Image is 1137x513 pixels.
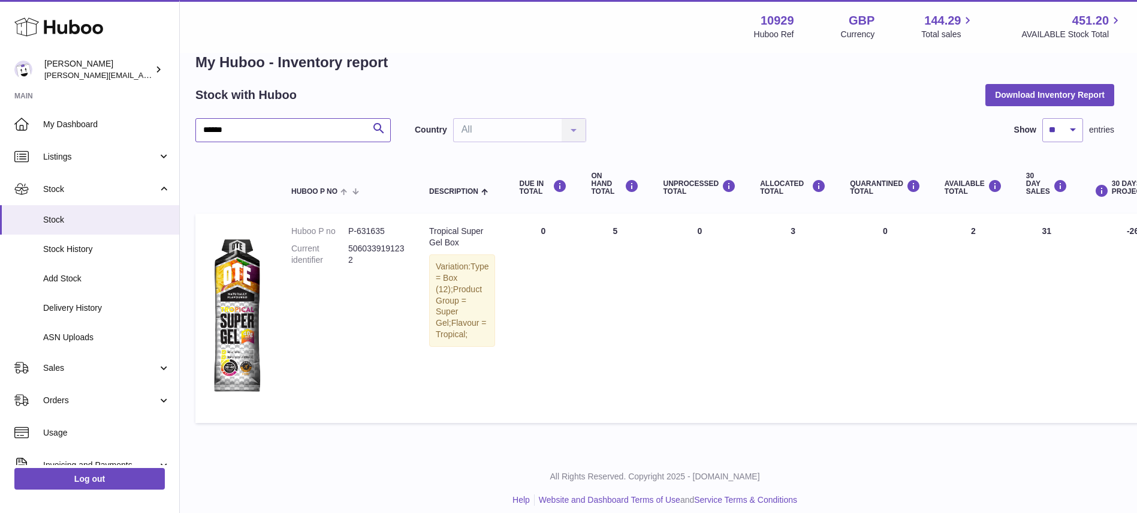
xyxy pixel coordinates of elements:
div: QUARANTINED Total [850,179,921,196]
span: ASN Uploads [43,332,170,343]
span: Stock [43,214,170,226]
div: AVAILABLE Total [945,179,1002,196]
span: My Dashboard [43,119,170,130]
strong: 10929 [761,13,794,29]
label: Show [1014,124,1036,136]
a: Log out [14,468,165,490]
div: 30 DAY SALES [1026,172,1067,196]
div: UNPROCESSED Total [663,179,736,196]
div: Huboo Ref [754,29,794,40]
span: Type = Box (12); [436,262,488,294]
a: Help [512,495,530,505]
span: Listings [43,151,158,163]
a: Website and Dashboard Terms of Use [539,495,680,505]
dd: P-631635 [348,226,405,237]
span: Add Stock [43,273,170,284]
div: Tropical Super Gel Box [429,226,495,248]
td: 5 [579,214,651,423]
td: 0 [507,214,579,423]
button: Download Inventory Report [985,84,1114,106]
span: AVAILABLE Stock Total [1021,29,1123,40]
a: 144.29 Total sales [921,13,975,40]
a: Service Terms & Conditions [694,495,797,505]
span: [PERSON_NAME][EMAIL_ADDRESS][DOMAIN_NAME] [44,70,240,80]
a: 451.20 AVAILABLE Stock Total [1021,13,1123,40]
p: All Rights Reserved. Copyright 2025 - [DOMAIN_NAME] [186,471,1124,482]
div: ALLOCATED Total [760,179,826,196]
h1: My Huboo - Inventory report [195,53,1114,72]
span: Flavour = Tropical; [436,318,486,339]
span: Invoicing and Payments [43,460,158,471]
span: Stock [43,184,158,195]
span: 451.20 [1072,13,1109,29]
dt: Current identifier [291,243,348,266]
span: Delivery History [43,302,170,314]
dd: 5060339191232 [348,243,405,266]
td: 31 [1014,214,1079,423]
span: entries [1089,124,1114,136]
span: Stock History [43,244,170,255]
span: Orders [43,395,158,406]
span: Usage [43,427,170,439]
span: Description [429,188,478,196]
dt: Huboo P no [291,226,348,237]
span: Total sales [921,29,975,40]
div: Variation: [429,254,495,347]
span: 144.29 [924,13,961,29]
td: 0 [651,214,748,423]
span: Sales [43,362,158,374]
div: [PERSON_NAME] [44,58,152,81]
span: Huboo P no [291,188,337,196]
label: Country [415,124,447,136]
td: 3 [748,214,838,423]
strong: GBP [849,13,874,29]
img: product image [207,226,267,408]
li: and [535,494,797,506]
h2: Stock with Huboo [195,87,297,103]
td: 2 [933,214,1014,423]
div: ON HAND Total [591,172,639,196]
div: Currency [841,29,875,40]
div: DUE IN TOTAL [519,179,567,196]
span: Product Group = Super Gel; [436,284,482,328]
span: 0 [883,226,888,236]
img: thomas@otesports.co.uk [14,61,32,79]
